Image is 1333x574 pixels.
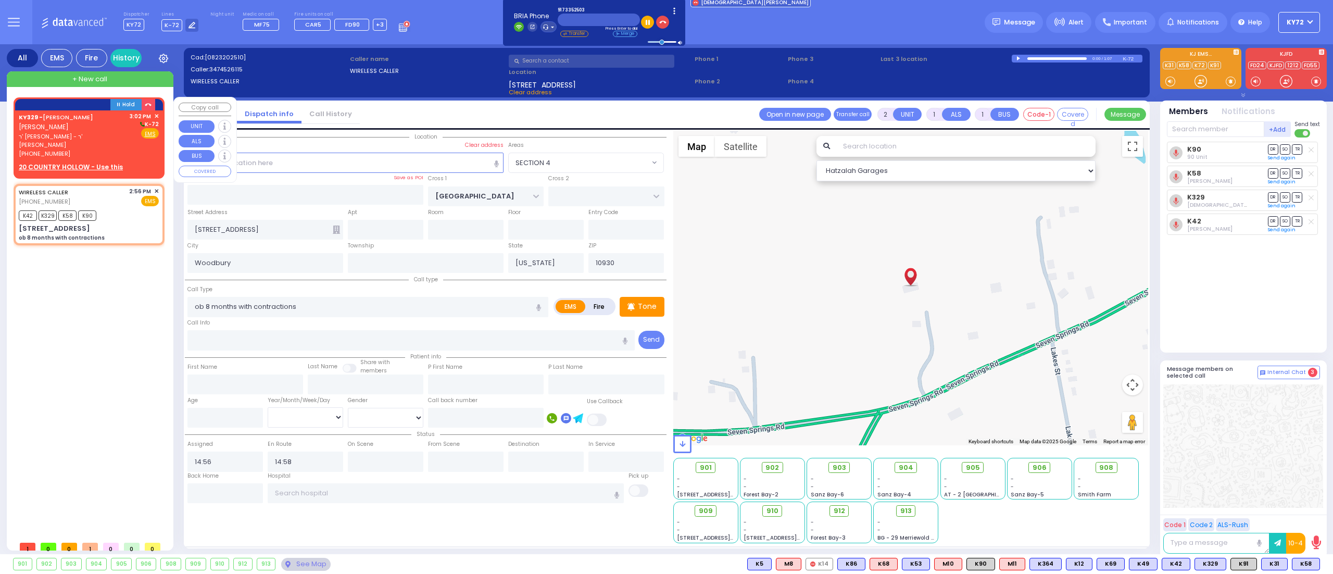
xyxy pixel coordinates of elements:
[1187,177,1233,185] span: Yoel Katz
[110,99,142,110] button: Hold
[123,11,149,18] label: Dispatcher
[86,558,107,570] div: 904
[877,518,881,526] span: -
[836,136,1096,157] input: Search location
[1187,201,1295,209] span: Shia Waldman
[587,397,623,406] label: Use Callback
[514,11,557,21] span: BRIA Phone
[243,11,282,18] label: Medic on call
[744,475,747,483] span: -
[1268,179,1296,185] a: Send again
[348,208,357,217] label: Apt
[1011,483,1014,491] span: -
[509,80,576,88] span: [STREET_ADDRESS]
[186,558,206,570] div: 909
[1167,366,1257,379] h5: Message members on selected call
[833,463,846,473] span: 903
[191,77,346,86] label: WIRELESS CALLER
[1208,61,1221,69] a: K91
[136,558,156,570] div: 906
[811,534,846,542] span: Forest Bay-3
[1187,217,1201,225] a: K42
[1268,168,1278,178] span: DR
[19,113,43,121] span: KY329 -
[1278,12,1320,33] button: KY72
[1302,61,1319,69] a: FD55
[1257,366,1320,379] button: Internal Chat 3
[348,440,373,448] label: On Scene
[788,55,877,64] span: Phone 3
[877,483,881,491] span: -
[934,558,962,570] div: ALS
[1285,61,1301,69] a: 1212
[145,543,160,551] span: 0
[870,558,898,570] div: ALS
[715,136,766,157] button: Show satellite imagery
[394,174,423,181] label: Save as POI
[628,472,648,480] label: Pick up
[677,491,775,498] span: [STREET_ADDRESS][PERSON_NAME]
[154,112,159,121] span: ✕
[776,558,801,570] div: M8
[1097,558,1125,570] div: BLS
[294,11,387,18] label: Fire units on call
[1187,169,1201,177] a: K58
[187,363,217,371] label: First Name
[1308,368,1317,377] span: 3
[509,153,649,172] span: SECTION 4
[19,163,123,171] u: 20 COUNTRY HOLLOW - Use this
[1248,61,1266,69] a: FD24
[1078,491,1111,498] span: Smith Farm
[1261,558,1288,570] div: K31
[19,188,68,196] a: WIRELESS CALLER
[305,20,321,29] span: CAR5
[1104,108,1146,121] button: Message
[1011,491,1044,498] span: Sanz Bay-5
[695,55,784,64] span: Phone 1
[428,363,462,371] label: P First Name
[1033,463,1047,473] span: 906
[205,53,246,61] span: [0823202510]
[877,534,936,542] span: BG - 29 Merriewold S.
[509,88,552,96] span: Clear address
[76,49,107,67] div: Fire
[124,543,140,551] span: 0
[747,558,772,570] div: BLS
[210,11,234,18] label: Night unit
[376,20,384,29] span: +3
[1187,225,1233,233] span: Joel Breuer
[428,440,460,448] label: From Scene
[428,208,444,217] label: Room
[345,20,360,29] span: FD90
[20,543,35,551] span: 1
[61,558,81,570] div: 903
[1280,216,1290,226] span: SO
[765,463,779,473] span: 902
[191,65,346,74] label: Caller:
[37,558,57,570] div: 902
[776,558,801,570] div: ALS KJ
[1292,192,1302,202] span: TR
[130,113,151,120] span: 3:02 PM
[1248,18,1262,27] span: Help
[1057,108,1088,121] button: Covered
[1163,61,1176,69] a: K31
[1177,61,1191,69] a: K58
[1286,533,1305,554] button: 10-4
[747,558,772,570] div: K5
[360,358,390,366] small: Share with
[72,74,107,84] span: + New call
[7,49,38,67] div: All
[39,210,57,221] span: K329
[1114,18,1147,27] span: Important
[1268,144,1278,154] span: DR
[1066,558,1092,570] div: K12
[1294,128,1311,139] label: Turn off text
[1268,216,1278,226] span: DR
[548,174,569,183] label: Cross 2
[1162,558,1190,570] div: K42
[1004,17,1035,28] span: Message
[966,463,980,473] span: 905
[1101,53,1103,65] div: /
[1129,558,1158,570] div: BLS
